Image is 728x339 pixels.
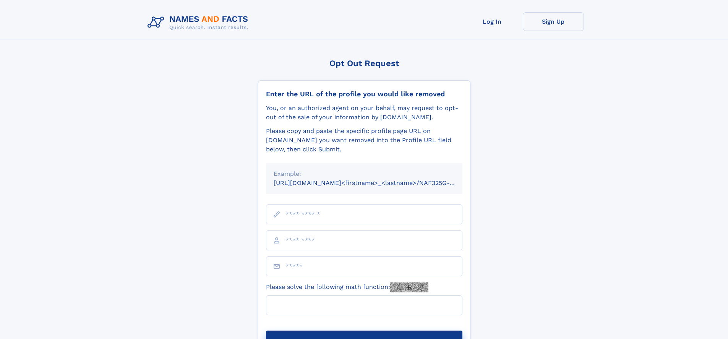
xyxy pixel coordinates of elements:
[266,90,462,98] div: Enter the URL of the profile you would like removed
[462,12,523,31] a: Log In
[274,179,477,187] small: [URL][DOMAIN_NAME]<firstname>_<lastname>/NAF325G-xxxxxxxx
[274,169,455,178] div: Example:
[258,58,470,68] div: Opt Out Request
[523,12,584,31] a: Sign Up
[266,127,462,154] div: Please copy and paste the specific profile page URL on [DOMAIN_NAME] you want removed into the Pr...
[266,282,428,292] label: Please solve the following math function:
[144,12,255,33] img: Logo Names and Facts
[266,104,462,122] div: You, or an authorized agent on your behalf, may request to opt-out of the sale of your informatio...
